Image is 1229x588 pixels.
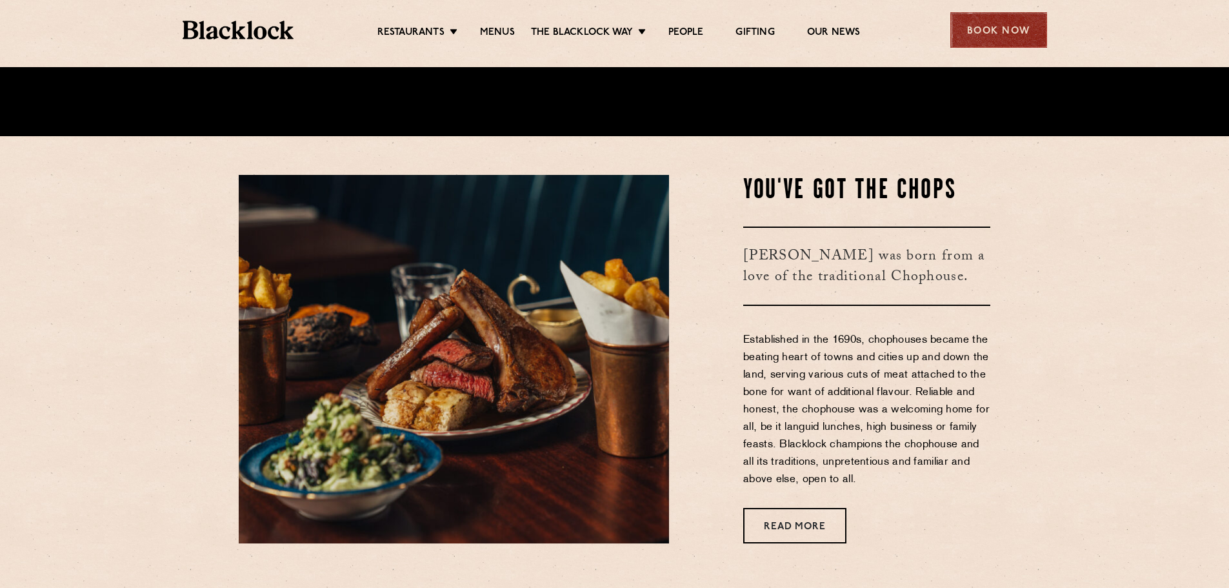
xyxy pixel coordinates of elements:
img: BL_Textured_Logo-footer-cropped.svg [183,21,294,39]
a: The Blacklock Way [531,26,633,41]
a: Restaurants [377,26,445,41]
h3: [PERSON_NAME] was born from a love of the traditional Chophouse. [743,227,990,306]
a: People [668,26,703,41]
h2: You've Got The Chops [743,175,990,207]
p: Established in the 1690s, chophouses became the beating heart of towns and cities up and down the... [743,332,990,489]
a: Read More [743,508,846,543]
div: Book Now [950,12,1047,48]
a: Gifting [735,26,774,41]
a: Menus [480,26,515,41]
a: Our News [807,26,861,41]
